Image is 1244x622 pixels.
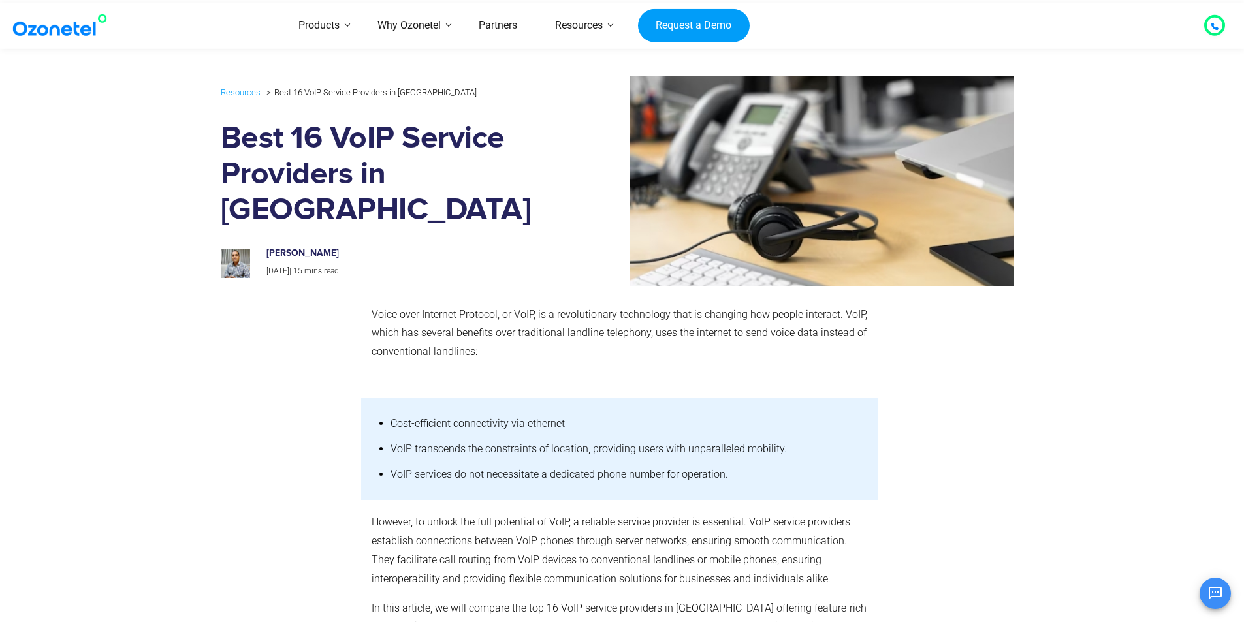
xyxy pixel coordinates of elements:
a: Why Ozonetel [359,3,460,49]
span: 15 [293,266,302,275]
h1: Best 16 VoIP Service Providers in [GEOGRAPHIC_DATA] [221,121,556,228]
span: VoIP transcends the constraints of location, providing users with unparalleled mobility. [391,443,787,455]
p: | [266,264,542,279]
a: Products [279,3,359,49]
span: mins read [304,266,339,275]
span: Cost-efficient connectivity via ethernet [391,417,565,429]
a: Resources [221,85,261,100]
button: Open chat [1200,578,1231,609]
img: prashanth-kancherla_avatar-200x200.jpeg [221,249,250,278]
span: However, to unlock the full potential of VoIP, a reliable service provider is essential. VoIP ser... [372,516,850,584]
span: [DATE] [266,266,289,275]
li: Best 16 VoIP Service Providers in [GEOGRAPHIC_DATA] [263,84,477,101]
a: Resources [536,3,622,49]
a: Request a Demo [638,8,750,42]
span: VoIP services do not necessitate a dedicated phone number for operation. [391,468,728,480]
a: Partners [460,3,536,49]
span: Voice over Internet Protocol, or VoIP, is a revolutionary technology that is changing how people ... [372,308,867,358]
h6: [PERSON_NAME] [266,248,542,259]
